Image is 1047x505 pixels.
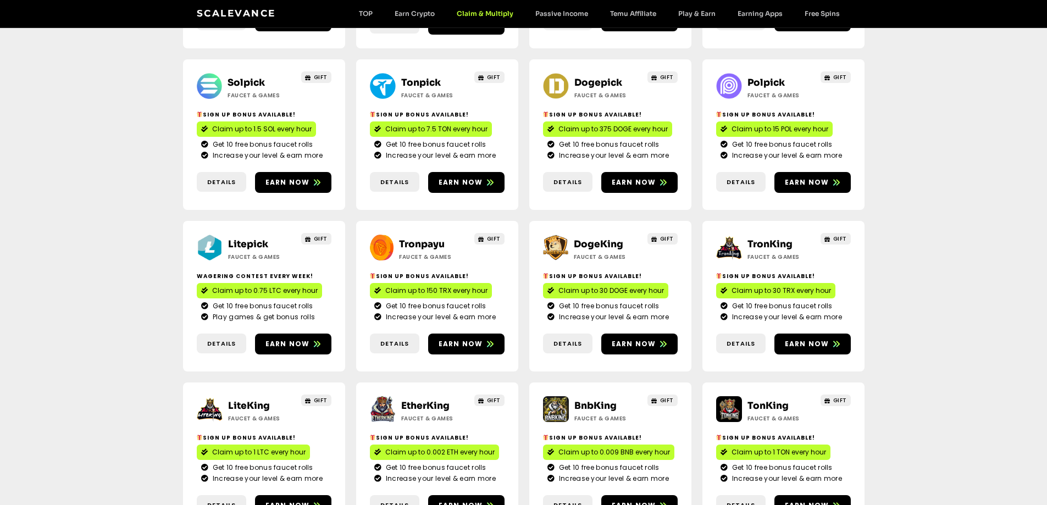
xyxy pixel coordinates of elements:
span: Details [207,177,236,187]
a: Earn now [255,172,331,193]
h2: Faucet & Games [401,91,470,99]
span: GIFT [833,73,847,81]
a: Claim up to 7.5 TON every hour [370,121,492,137]
span: Claim up to 15 POL every hour [732,124,828,134]
img: 🎁 [716,112,722,117]
h2: Faucet & Games [574,253,642,261]
a: Details [716,334,766,354]
nav: Menu [348,9,851,18]
a: GIFT [821,395,851,406]
span: Increase your level & earn more [210,474,323,484]
a: Claim up to 1 TON every hour [716,445,830,460]
span: Details [727,177,755,187]
a: GIFT [474,395,505,406]
a: Dogepick [574,77,622,88]
span: Increase your level & earn more [383,474,496,484]
span: Claim up to 30 DOGE every hour [558,286,664,296]
a: Tronpayu [399,238,445,250]
span: Claim up to 1 TON every hour [732,447,826,457]
span: Details [380,177,409,187]
span: Claim up to 150 TRX every hour [385,286,488,296]
span: Claim up to 0.002 ETH every hour [385,447,495,457]
h2: Faucet & Games [747,91,816,99]
img: 🎁 [197,435,202,440]
a: Claim up to 375 DOGE every hour [543,121,672,137]
span: Get 10 free bonus faucet rolls [556,140,660,149]
span: Get 10 free bonus faucet rolls [556,463,660,473]
span: Claim up to 375 DOGE every hour [558,124,668,134]
span: Increase your level & earn more [729,474,842,484]
a: GIFT [301,395,331,406]
h2: Faucet & Games [574,91,643,99]
span: Claim up to 0.75 LTC every hour [212,286,318,296]
span: Earn now [265,177,310,187]
span: Increase your level & earn more [729,312,842,322]
span: Get 10 free bonus faucet rolls [729,140,833,149]
span: Get 10 free bonus faucet rolls [210,463,313,473]
span: Earn now [439,339,483,349]
h2: Sign Up Bonus Available! [716,272,851,280]
a: Passive Income [524,9,599,18]
a: Claim up to 0.75 LTC every hour [197,283,322,298]
a: Litepick [228,238,268,250]
span: Get 10 free bonus faucet rolls [383,463,486,473]
a: Claim up to 30 DOGE every hour [543,283,668,298]
a: Claim up to 0.002 ETH every hour [370,445,499,460]
a: Temu Affiliate [599,9,667,18]
a: Earning Apps [727,9,794,18]
a: GIFT [474,71,505,83]
span: GIFT [833,235,847,243]
span: Details [553,339,582,348]
a: Earn now [255,334,331,354]
a: Claim up to 1.5 SOL every hour [197,121,316,137]
a: Claim up to 0.009 BNB every hour [543,445,674,460]
img: 🎁 [543,112,549,117]
span: Increase your level & earn more [383,312,496,322]
img: 🎁 [543,273,549,279]
span: Claim up to 1 LTC every hour [212,447,306,457]
h2: Sign Up Bonus Available! [197,434,331,442]
img: 🎁 [543,435,549,440]
a: EtherKing [401,400,450,412]
a: GIFT [821,71,851,83]
img: 🎁 [370,273,375,279]
span: Increase your level & earn more [383,151,496,160]
a: Play & Earn [667,9,727,18]
span: Increase your level & earn more [556,312,669,322]
a: Claim up to 1 LTC every hour [197,445,310,460]
span: GIFT [487,73,501,81]
span: GIFT [660,235,674,243]
a: TOP [348,9,384,18]
img: 🎁 [716,273,722,279]
a: Tonpick [401,77,441,88]
span: Details [380,339,409,348]
span: Increase your level & earn more [556,151,669,160]
img: 🎁 [716,435,722,440]
h2: Faucet & Games [401,414,470,423]
span: Details [553,177,582,187]
a: Earn now [601,334,678,354]
h2: Sign Up Bonus Available! [716,434,851,442]
a: Details [370,172,419,192]
h2: Sign Up Bonus Available! [716,110,851,119]
span: GIFT [314,235,328,243]
a: Scalevance [197,8,276,19]
span: GIFT [660,396,674,404]
span: Increase your level & earn more [556,474,669,484]
h2: Sign Up Bonus Available! [197,110,331,119]
h2: Faucet & Games [747,253,816,261]
a: Claim up to 150 TRX every hour [370,283,492,298]
span: GIFT [487,396,501,404]
a: GIFT [647,395,678,406]
span: Earn now [612,177,656,187]
a: Claim & Multiply [446,9,524,18]
a: Earn now [428,334,505,354]
a: TronKing [747,238,793,250]
h2: Faucet & Games [747,414,816,423]
span: Get 10 free bonus faucet rolls [210,140,313,149]
span: Earn now [785,177,829,187]
a: Earn now [774,172,851,193]
span: Details [207,339,236,348]
h2: Sign Up Bonus Available! [543,434,678,442]
h2: Sign Up Bonus Available! [370,272,505,280]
